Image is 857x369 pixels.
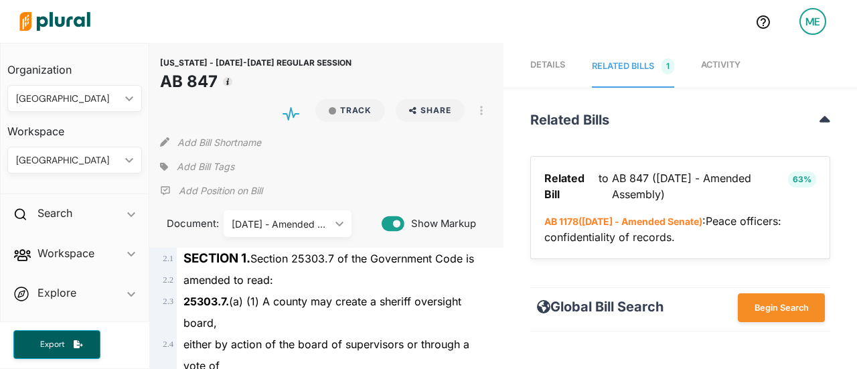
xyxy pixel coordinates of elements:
div: [GEOGRAPHIC_DATA] [16,92,120,106]
button: Add Bill Shortname [177,131,261,153]
span: Show Markup [404,216,476,231]
div: RELATED BILLS [592,58,674,74]
button: Track [315,99,385,122]
div: ME [799,8,826,35]
h3: Workspace [7,112,142,141]
strong: SECTION 1. [183,250,250,266]
h3: Related Bills [530,112,830,128]
span: (a) (1) A county may create a sheriff oversight board, [183,295,461,329]
span: 63% [788,171,816,188]
div: [GEOGRAPHIC_DATA] [16,153,120,167]
h2: Workspace [37,246,94,261]
iframe: Intercom live chat [811,323,844,356]
h2: Search [37,206,72,220]
div: : Peace officers: confidentiality of records. [531,157,830,259]
span: Document: [160,216,207,231]
a: Details [530,46,565,88]
span: 2 . 1 [163,254,173,263]
button: Export [13,330,100,359]
p: Add Position on Bill [179,184,262,198]
span: AB 847 ([DATE] - Amended Assembly) [612,170,783,202]
span: 2 . 2 [163,275,173,285]
span: [US_STATE] - [DATE]-[DATE] REGULAR SESSION [160,58,352,68]
h3: Organization [7,50,142,80]
div: Add tags [160,157,234,177]
span: to [595,170,612,202]
span: 1 [661,58,674,74]
h1: AB 847 [160,70,352,94]
div: [DATE] - Amended Assembly ([DATE]) [232,217,330,231]
span: amended to read: [183,273,273,287]
button: Share [396,99,465,122]
div: Tooltip anchor [222,76,234,88]
div: Related Bill [544,170,816,202]
a: AB 1178([DATE] - Amended Senate) [544,216,702,227]
button: Share [390,99,470,122]
a: ME [789,3,837,40]
a: RELATED BILLS 1 [592,46,674,88]
span: Details [530,60,565,70]
span: Activity [701,60,741,70]
span: Section 25303.7 of the Government Code is [183,252,474,265]
span: Add Bill Tags [177,160,234,173]
span: 2 . 4 [163,340,173,349]
span: Export [31,339,74,350]
button: Begin Search [738,293,825,322]
span: Global Bill Search [530,296,664,317]
strong: 25303.7. [183,295,229,308]
span: ( [DATE] - Amended Senate ) [578,216,702,227]
h2: Explore [37,285,76,300]
span: 2 . 3 [163,297,173,306]
a: Activity [701,46,741,88]
div: Add Position Statement [160,181,262,201]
